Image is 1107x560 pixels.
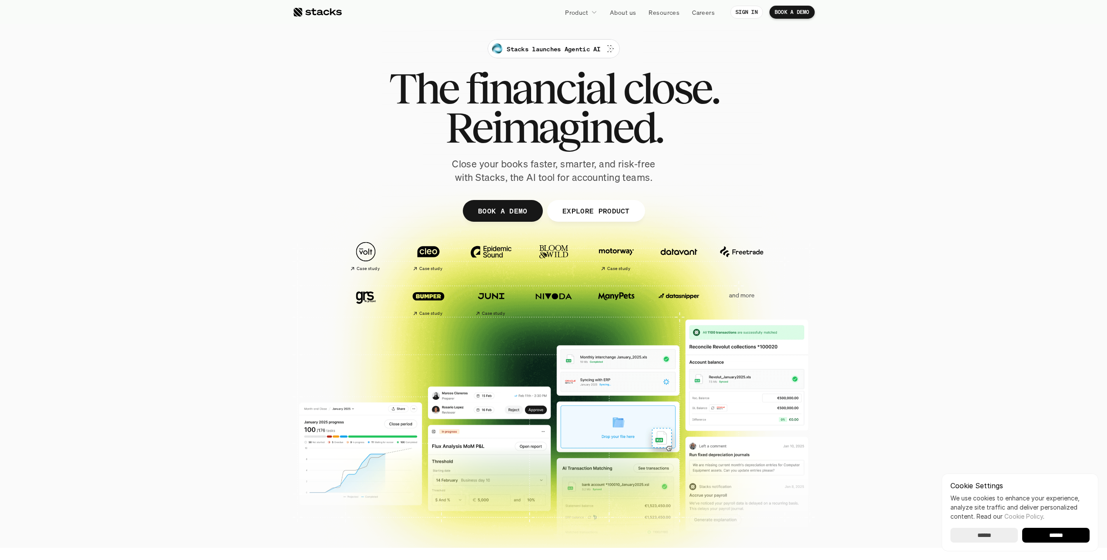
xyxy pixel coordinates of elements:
[507,44,600,53] p: Stacks launches Agentic AI
[687,4,720,20] a: Careers
[950,482,1090,489] p: Cookie Settings
[730,6,763,19] a: SIGN IN
[389,69,458,108] span: The
[339,237,393,275] a: Case study
[643,4,685,20] a: Resources
[769,6,815,19] a: BOOK A DEMO
[1004,513,1043,520] a: Cookie Policy
[610,8,636,17] p: About us
[419,266,442,271] h2: Case study
[478,204,527,217] p: BOOK A DEMO
[623,69,719,108] span: close.
[547,200,645,222] a: EXPLORE PRODUCT
[357,266,380,271] h2: Case study
[488,39,619,58] a: Stacks launches Agentic AI
[977,513,1044,520] span: Read our .
[605,4,641,20] a: About us
[736,9,758,15] p: SIGN IN
[462,200,542,222] a: BOOK A DEMO
[401,237,455,275] a: Case study
[950,493,1090,521] p: We use cookies to enhance your experience, analyze site traffic and deliver personalized content.
[692,8,715,17] p: Careers
[715,292,769,299] p: and more
[649,8,679,17] p: Resources
[419,311,442,316] h2: Case study
[465,69,615,108] span: financial
[445,157,662,184] p: Close your books faster, smarter, and risk-free with Stacks, the AI tool for accounting teams.
[482,311,505,316] h2: Case study
[565,8,588,17] p: Product
[401,282,455,320] a: Case study
[445,108,662,147] span: Reimagined.
[589,237,643,275] a: Case study
[464,282,518,320] a: Case study
[562,204,629,217] p: EXPLORE PRODUCT
[103,201,141,207] a: Privacy Policy
[607,266,630,271] h2: Case study
[775,9,809,15] p: BOOK A DEMO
